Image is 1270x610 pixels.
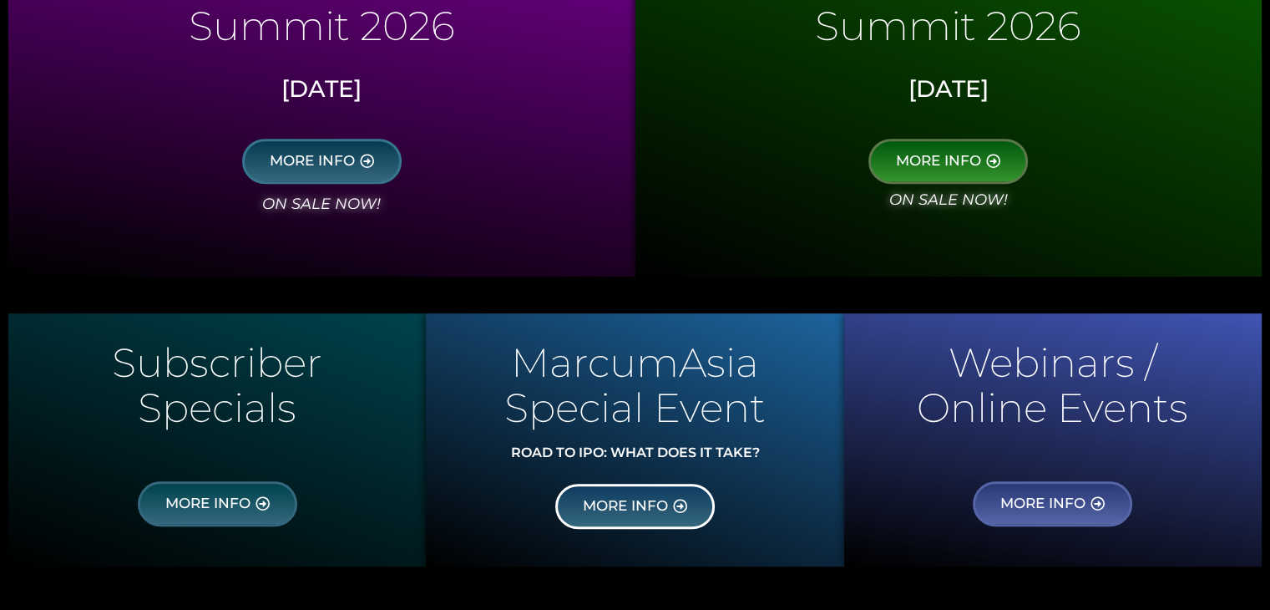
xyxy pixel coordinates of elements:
h3: [DATE] [21,75,623,104]
a: MORE INFO [555,484,715,529]
p: Summit 2026 [644,10,1254,42]
span: MORE INFO [270,154,355,169]
p: Webinars / [853,347,1253,379]
span: MORE INFO [165,496,250,511]
i: on sale now! [262,195,381,213]
p: Subscriber [17,347,417,379]
p: Summit 2026 [17,10,627,42]
span: MORE INFO [1000,496,1085,511]
a: MORE INFO [242,139,402,184]
span: MORE INFO [583,499,668,514]
span: MORE INFO [896,154,981,169]
a: MORE INFO [868,139,1028,184]
p: Online Events [853,392,1253,424]
p: Specials [17,392,417,424]
a: MORE INFO [973,481,1132,526]
p: MarcumAsia [434,347,835,379]
a: MORE INFO [138,481,297,526]
h3: [DATE] [648,75,1250,104]
i: on sale now! [889,191,1008,209]
p: ROAD TO IPO: WHAT DOES IT TAKE? [434,446,835,460]
p: Special Event [434,392,835,424]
